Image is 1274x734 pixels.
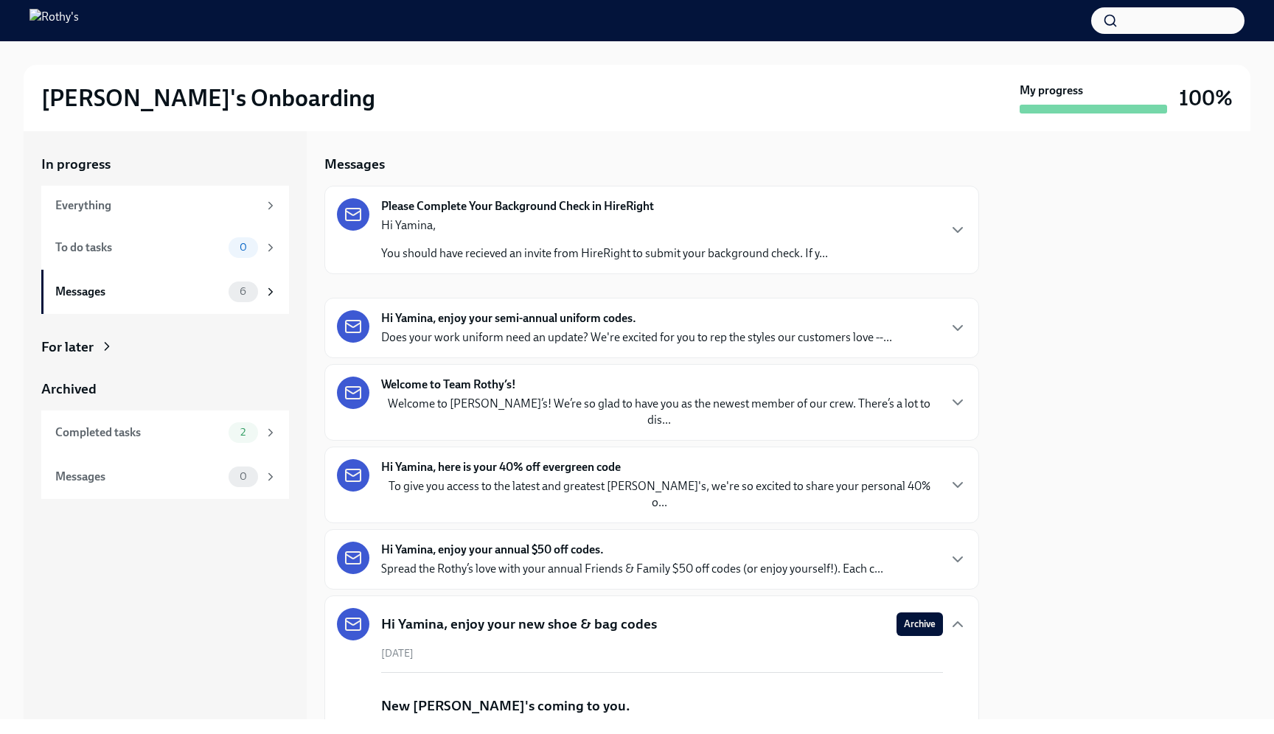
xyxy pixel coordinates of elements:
span: 6 [231,286,255,297]
button: Archive [897,612,943,636]
strong: Hi Yamina, enjoy your semi-annual uniform codes. [381,310,636,326]
span: 0 [231,471,256,482]
span: Archive [904,617,936,632]
p: New [PERSON_NAME]'s coming to you. [381,696,630,716]
div: Messages [55,284,223,300]
a: Everything [41,186,289,226]
span: [DATE] [381,646,414,660]
a: Archived [41,380,289,399]
a: Completed tasks2 [41,410,289,455]
p: Hi Yamina, [381,217,828,234]
span: 2 [232,427,254,438]
span: 0 [231,242,256,253]
strong: Please Complete Your Background Check in HireRight [381,198,654,214]
h2: [PERSON_NAME]'s Onboarding [41,83,375,113]
p: Spread the Rothy’s love with your annual Friends & Family $50 off codes (or enjoy yourself!). Eac... [381,561,883,577]
strong: Hi Yamina, enjoy your annual $50 off codes. [381,542,604,558]
strong: Welcome to Team Rothy’s! [381,377,516,393]
a: To do tasks0 [41,226,289,270]
a: Messages0 [41,455,289,499]
strong: My progress [1020,83,1083,99]
img: Rothy's [29,9,79,32]
a: Messages6 [41,270,289,314]
p: You should have recieved an invite from HireRight to submit your background check. If y... [381,245,828,262]
a: In progress [41,155,289,174]
div: To do tasks [55,240,223,256]
div: Completed tasks [55,424,223,441]
p: Does your work uniform need an update? We're excited for you to rep the styles our customers love... [381,329,892,346]
p: Welcome to [PERSON_NAME]’s! We’re so glad to have you as the newest member of our crew. There’s a... [381,396,937,428]
div: Everything [55,198,258,214]
a: For later [41,338,289,357]
h3: 100% [1179,85,1233,111]
div: For later [41,338,94,357]
div: Messages [55,469,223,485]
strong: Hi Yamina, here is your 40% off evergreen code [381,459,621,475]
h5: Messages [324,155,385,174]
h5: Hi Yamina, enjoy your new shoe & bag codes [381,615,657,634]
p: To give you access to the latest and greatest [PERSON_NAME]'s, we're so excited to share your per... [381,478,937,511]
